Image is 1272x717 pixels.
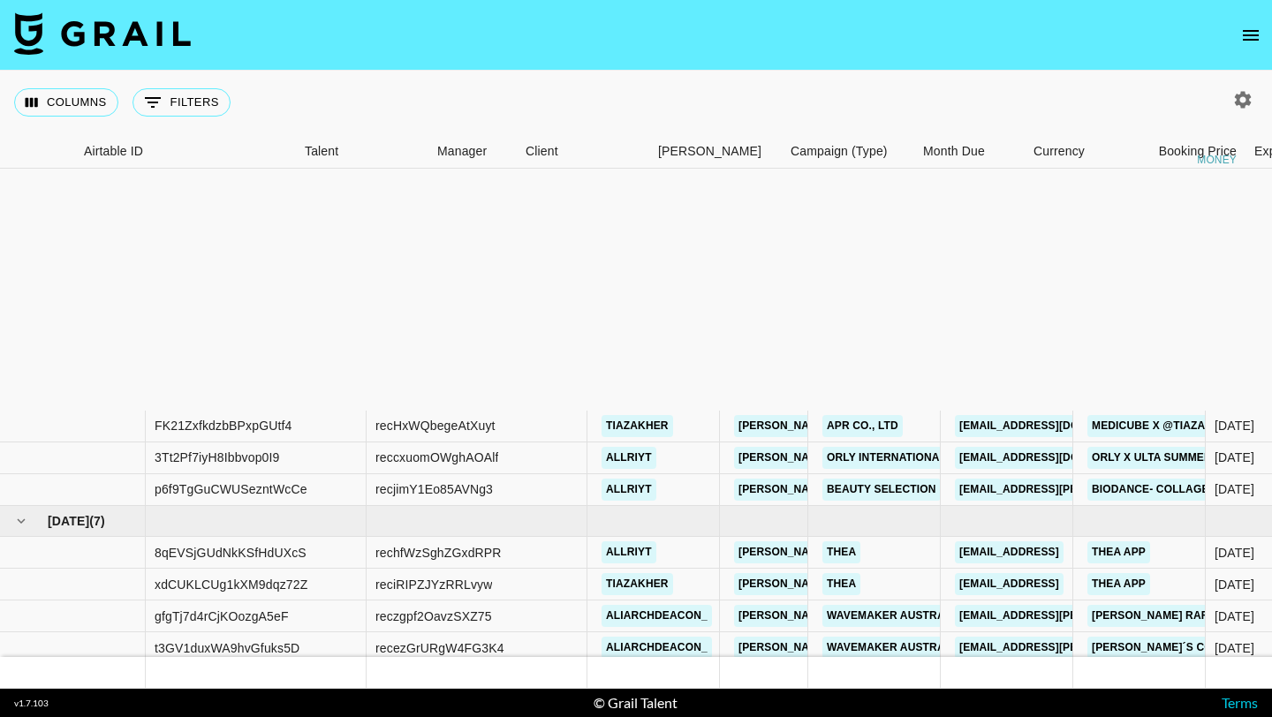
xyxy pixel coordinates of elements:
[155,480,307,498] div: p6f9TgGuCWUSezntWcCe
[132,88,231,117] button: Show filters
[1087,573,1150,595] a: Thea App
[1087,541,1150,563] a: Thea App
[822,637,1014,659] a: Wavemaker Australia Pty Ltd
[734,479,1113,501] a: [PERSON_NAME][EMAIL_ADDRESS][PERSON_NAME][DOMAIN_NAME]
[734,415,1113,437] a: [PERSON_NAME][EMAIL_ADDRESS][PERSON_NAME][DOMAIN_NAME]
[1222,694,1258,711] a: Terms
[1233,18,1268,53] button: open drawer
[9,509,34,533] button: hide children
[1215,417,1254,434] div: Jul '25
[602,573,673,595] a: tiazakher
[955,479,1243,501] a: [EMAIL_ADDRESS][PERSON_NAME][DOMAIN_NAME]
[14,12,191,55] img: Grail Talent
[1215,576,1254,593] div: Aug '25
[155,639,299,657] div: t3GV1duxWA9hvGfuks5D
[375,576,492,593] div: reciRIPZJYzRRLvyw
[1087,415,1240,437] a: Medicube x @tiazakher
[1197,155,1237,165] div: money
[923,134,985,169] div: Month Due
[658,134,761,169] div: [PERSON_NAME]
[602,605,712,627] a: aliarchdeacon_
[305,134,338,169] div: Talent
[375,608,492,625] div: reczgpf2OavzSXZ75
[155,608,289,625] div: gfgTj7d4rCjKOozgA5eF
[14,88,118,117] button: Select columns
[1159,134,1237,169] div: Booking Price
[14,698,49,709] div: v 1.7.103
[734,637,1113,659] a: [PERSON_NAME][EMAIL_ADDRESS][PERSON_NAME][DOMAIN_NAME]
[1087,447,1255,469] a: ORLY X ULTA Summer Reset
[155,417,292,434] div: FK21ZxfkdzbBPxpGUtf4
[428,134,517,169] div: Manager
[734,447,1113,469] a: [PERSON_NAME][EMAIL_ADDRESS][PERSON_NAME][DOMAIN_NAME]
[602,479,656,501] a: allriyt
[955,415,1153,437] a: [EMAIL_ADDRESS][DOMAIN_NAME]
[1215,639,1254,657] div: Aug '25
[375,417,496,434] div: recHxWQbegeAtXuyt
[822,573,860,595] a: Thea
[296,134,428,169] div: Talent
[602,637,712,659] a: aliarchdeacon_
[649,134,782,169] div: Booker
[1025,134,1113,169] div: Currency
[734,541,1113,563] a: [PERSON_NAME][EMAIL_ADDRESS][PERSON_NAME][DOMAIN_NAME]
[1215,449,1254,466] div: Jul '25
[822,415,903,437] a: APR Co., Ltd
[602,415,673,437] a: tiazakher
[955,541,1064,563] a: [EMAIL_ADDRESS]
[375,480,493,498] div: recjimY1Eo85AVNg3
[89,512,105,530] span: ( 7 )
[955,637,1243,659] a: [EMAIL_ADDRESS][PERSON_NAME][DOMAIN_NAME]
[84,134,143,169] div: Airtable ID
[955,605,1243,627] a: [EMAIL_ADDRESS][PERSON_NAME][DOMAIN_NAME]
[822,479,941,501] a: Beauty Selection
[526,134,558,169] div: Client
[1215,480,1254,498] div: Jul '25
[155,449,280,466] div: 3Tt2Pf7iyH8Ibbvop0I9
[155,544,307,562] div: 8qEVSjGUdNkKSfHdUXcS
[914,134,1025,169] div: Month Due
[955,447,1153,469] a: [EMAIL_ADDRESS][DOMAIN_NAME]
[48,512,89,530] span: [DATE]
[1033,134,1085,169] div: Currency
[782,134,914,169] div: Campaign (Type)
[734,573,1113,595] a: [PERSON_NAME][EMAIL_ADDRESS][PERSON_NAME][DOMAIN_NAME]
[1215,544,1254,562] div: Aug '25
[594,694,678,712] div: © Grail Talent
[375,449,498,466] div: reccxuomOWghAOAlf
[75,134,296,169] div: Airtable ID
[375,639,504,657] div: recezGrURgW4FG3K4
[602,541,656,563] a: allriyt
[517,134,649,169] div: Client
[375,544,502,562] div: rechfWzSghZGxdRPR
[734,605,1113,627] a: [PERSON_NAME][EMAIL_ADDRESS][PERSON_NAME][DOMAIN_NAME]
[791,134,888,169] div: Campaign (Type)
[437,134,487,169] div: Manager
[155,576,307,593] div: xdCUKLCUg1kXM9dqz72Z
[602,447,656,469] a: allriyt
[822,605,1014,627] a: Wavemaker Australia Pty Ltd
[1215,608,1254,625] div: Aug '25
[822,541,860,563] a: Thea
[822,447,950,469] a: ORLY International
[955,573,1064,595] a: [EMAIL_ADDRESS]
